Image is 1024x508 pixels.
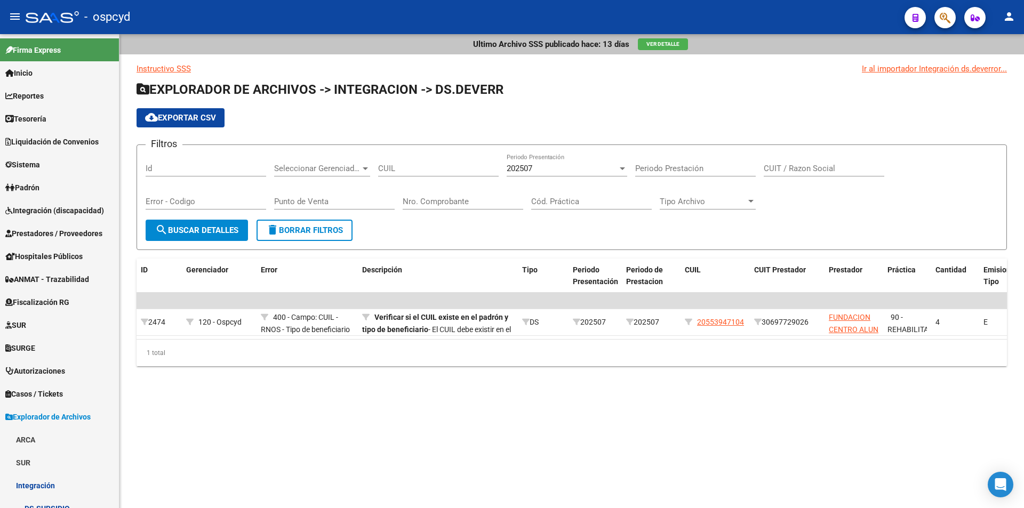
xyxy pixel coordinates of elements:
[754,265,806,274] span: CUIT Prestador
[362,313,508,334] strong: Verificar si el CUIL existe en el padrón y tipo de beneficiario
[935,265,966,274] span: Cantidad
[1003,10,1015,23] mat-icon: person
[5,182,39,193] span: Padrón
[5,159,40,171] span: Sistema
[182,259,257,294] datatable-header-cell: Gerenciador
[137,64,191,74] a: Instructivo SSS
[887,265,916,274] span: Práctica
[5,319,26,331] span: SUR
[145,113,216,123] span: Exportar CSV
[146,220,248,241] button: Buscar Detalles
[622,259,681,294] datatable-header-cell: Periodo de Prestacion
[141,316,178,328] div: 2474
[5,411,91,423] span: Explorador de Archivos
[9,10,21,23] mat-icon: menu
[638,38,688,50] button: Ver Detalle
[979,259,1022,294] datatable-header-cell: Emision Tipo
[5,342,35,354] span: SURGE
[274,164,361,173] span: Seleccionar Gerenciador
[266,223,279,236] mat-icon: delete
[5,273,89,285] span: ANMAT - Trazabilidad
[522,265,538,274] span: Tipo
[198,318,242,326] span: 120 - Ospcyd
[5,113,46,125] span: Tesorería
[141,265,148,274] span: ID
[883,259,931,294] datatable-header-cell: Práctica
[145,111,158,124] mat-icon: cloud_download
[829,265,862,274] span: Prestador
[750,259,825,294] datatable-header-cell: CUIT Prestador
[660,197,746,206] span: Tipo Archivo
[5,44,61,56] span: Firma Express
[261,313,350,334] span: 400 - Campo: CUIL - RNOS - Tipo de beneficiario
[988,472,1013,497] div: Open Intercom Messenger
[5,251,83,262] span: Hospitales Públicos
[829,313,878,346] span: FUNDACION CENTRO ALUN CO
[573,316,618,328] div: 202507
[935,318,940,326] span: 4
[862,63,1007,75] div: Ir al importador Integración ds.deverror...
[266,225,343,235] span: Borrar Filtros
[5,205,104,216] span: Integración (discapacidad)
[983,318,988,326] span: E
[358,259,518,294] datatable-header-cell: Descripción
[5,388,63,400] span: Casos / Tickets
[5,365,65,377] span: Autorizaciones
[186,265,228,274] span: Gerenciador
[257,220,353,241] button: Borrar Filtros
[257,259,358,294] datatable-header-cell: Error
[646,41,679,47] span: Ver Detalle
[983,265,1011,286] span: Emision Tipo
[697,318,744,326] span: 20553947104
[518,259,569,294] datatable-header-cell: Tipo
[137,82,503,97] span: EXPLORADOR DE ARCHIVOS -> INTEGRACION -> DS.DEVERR
[681,259,750,294] datatable-header-cell: CUIL
[685,265,701,274] span: CUIL
[626,316,676,328] div: 202507
[84,5,130,29] span: - ospcyd
[626,265,663,286] span: Periodo de Prestacion
[569,259,622,294] datatable-header-cell: Periodo Presentación
[362,313,511,370] span: - El CUIL debe existir en el padrón de la Obra Social, y no debe ser del tipo beneficiario adhere...
[825,259,883,294] datatable-header-cell: Prestador
[5,136,99,148] span: Liquidación de Convenios
[522,316,564,328] div: DS
[573,265,618,286] span: Periodo Presentación
[5,296,69,308] span: Fiscalización RG
[507,164,532,173] span: 202507
[146,136,182,151] h3: Filtros
[931,259,979,294] datatable-header-cell: Cantidad
[155,225,238,235] span: Buscar Detalles
[754,316,820,328] div: 30697729026
[5,228,102,239] span: Prestadores / Proveedores
[137,259,182,294] datatable-header-cell: ID
[261,265,277,274] span: Error
[155,223,168,236] mat-icon: search
[137,340,1007,366] div: 1 total
[362,265,402,274] span: Descripción
[5,67,33,79] span: Inicio
[473,38,629,50] p: Ultimo Archivo SSS publicado hace: 13 días
[137,108,225,127] button: Exportar CSV
[5,90,44,102] span: Reportes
